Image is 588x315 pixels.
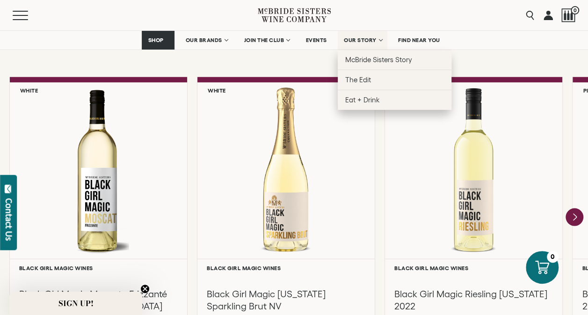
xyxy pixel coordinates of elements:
span: McBride Sisters Story [345,56,412,64]
div: 0 [547,251,559,263]
a: OUR STORY [338,31,388,50]
span: OUR STORY [344,37,377,43]
span: The Edit [345,76,371,84]
div: SIGN UP!Close teaser [9,292,142,315]
a: SHOP [142,31,174,50]
div: Contact Us [4,198,14,241]
h3: Black Girl Magic Moscato Frizzanté [US_STATE] [GEOGRAPHIC_DATA] [19,287,178,312]
button: Close teaser [140,284,150,294]
h6: Black Girl Magic Wines [394,265,553,271]
a: Eat + Drink [338,90,451,110]
button: Next [566,208,583,226]
a: The Edit [338,70,451,90]
h3: Black Girl Magic Riesling [US_STATE] 2022 [394,287,553,312]
h6: Black Girl Magic Wines [207,265,365,271]
span: Eat + Drink [345,96,380,104]
span: JOIN THE CLUB [244,37,284,43]
a: JOIN THE CLUB [238,31,295,50]
a: FIND NEAR YOU [392,31,446,50]
span: OUR BRANDS [185,37,222,43]
button: Mobile Menu Trigger [13,11,46,20]
span: EVENTS [306,37,327,43]
h3: Black Girl Magic [US_STATE] Sparkling Brut NV [207,287,365,312]
h6: White [208,87,226,93]
span: SHOP [148,37,164,43]
span: 0 [571,6,579,14]
a: OUR BRANDS [179,31,233,50]
h6: Black Girl Magic Wines [19,265,178,271]
h6: White [20,87,38,93]
a: McBride Sisters Story [338,50,451,70]
span: FIND NEAR YOU [398,37,440,43]
span: SIGN UP! [58,298,94,309]
a: EVENTS [300,31,333,50]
